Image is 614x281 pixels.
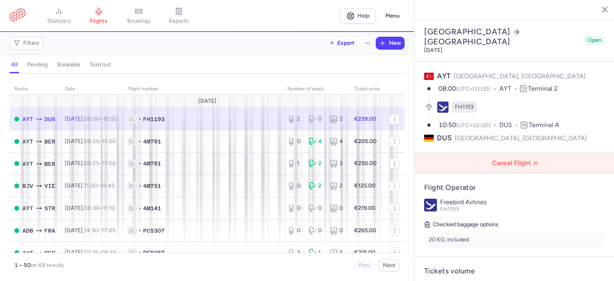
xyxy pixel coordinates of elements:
[528,85,558,92] span: Terminal 2
[57,61,80,68] h4: bookable
[287,249,302,257] div: 2
[354,205,375,211] strong: €219.00
[79,7,119,25] a: flights
[455,133,587,143] span: [GEOGRAPHIC_DATA], [GEOGRAPHIC_DATA]
[440,206,459,213] span: FH1193
[499,121,521,130] span: DUS
[330,227,345,235] div: 0
[22,115,33,124] span: Antalya, Antalya, Turkey
[65,205,115,211] span: [DATE],
[337,40,355,46] span: Export
[23,40,40,46] span: Filters
[354,227,376,234] strong: €265.00
[143,115,165,123] span: FH1193
[44,181,55,190] span: VIE
[139,159,142,167] span: •
[309,204,323,212] div: 0
[439,121,456,129] time: 10:50
[588,36,602,44] span: Open
[330,182,345,190] div: 2
[22,249,33,257] span: AYT
[44,137,55,146] span: BER
[437,72,451,80] span: AYT
[424,233,605,247] li: 20 KG, included
[340,8,376,24] a: Help
[423,159,610,167] span: Cancel Flight
[309,249,323,257] div: 1
[11,61,18,68] h4: all
[65,160,116,167] span: [DATE],
[128,204,137,212] span: 1L
[90,61,111,68] h4: sold out
[44,115,55,124] span: Düsseldorf International Airport, Düsseldorf, Germany
[424,183,605,192] h4: Flight Operator
[102,138,116,145] time: 11:00
[139,227,142,235] span: •
[499,84,520,94] span: AYT
[376,37,404,49] button: New
[14,117,19,122] span: OPEN
[101,182,115,189] time: 12:45
[103,205,115,211] time: 11:10
[440,199,605,206] p: Freebird Airlines
[349,83,385,95] th: Ticket price
[60,83,123,95] th: date
[22,159,33,168] span: AYT
[139,204,142,212] span: •
[84,249,116,256] span: –
[128,138,137,145] span: 1L
[10,37,42,49] button: Filters
[139,138,142,145] span: •
[84,205,100,211] time: 08:30
[424,199,437,211] img: Freebird Airlines logo
[309,182,323,190] div: 2
[27,61,48,68] h4: pending
[456,86,490,92] span: (UTC+03:00)
[84,249,98,256] time: 07:15
[354,182,375,189] strong: €125.00
[128,159,137,167] span: 1L
[65,116,118,122] span: [DATE],
[455,103,474,111] span: FH1193
[437,102,449,113] figure: FH airline logo
[22,181,33,190] span: BJV
[84,116,100,122] time: 08:00
[439,85,456,92] time: 08:00
[287,204,302,212] div: 0
[139,249,142,257] span: •
[437,133,452,143] span: DUS
[139,115,142,123] span: •
[84,160,99,167] time: 08:25
[330,115,345,123] div: 2
[309,159,323,167] div: 2
[330,159,345,167] div: 3
[128,115,137,123] span: 1L
[169,18,189,25] span: reports
[102,227,116,234] time: 17:05
[44,159,55,168] span: BER
[47,18,71,25] span: statistics
[44,226,55,235] span: FRA
[119,7,159,25] a: bookings
[143,227,165,235] span: PC5307
[39,7,79,25] a: statistics
[123,83,283,95] th: Flight number
[354,249,375,256] strong: €215.00
[287,159,302,167] div: 1
[127,18,150,25] span: bookings
[143,204,161,212] span: 4M141
[424,267,605,276] h4: Tickets volume
[456,122,490,129] span: (UTC+02:00)
[520,86,526,92] span: T2
[10,83,60,95] th: route
[424,47,443,54] time: [DATE]
[424,220,605,229] h5: Checked baggage options
[381,8,405,24] button: Menu
[287,138,302,145] div: 0
[128,249,137,257] span: 1L
[198,98,216,104] span: [DATE]
[65,182,115,189] span: [DATE],
[389,40,401,46] span: New
[84,160,116,167] span: –
[357,13,369,19] span: Help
